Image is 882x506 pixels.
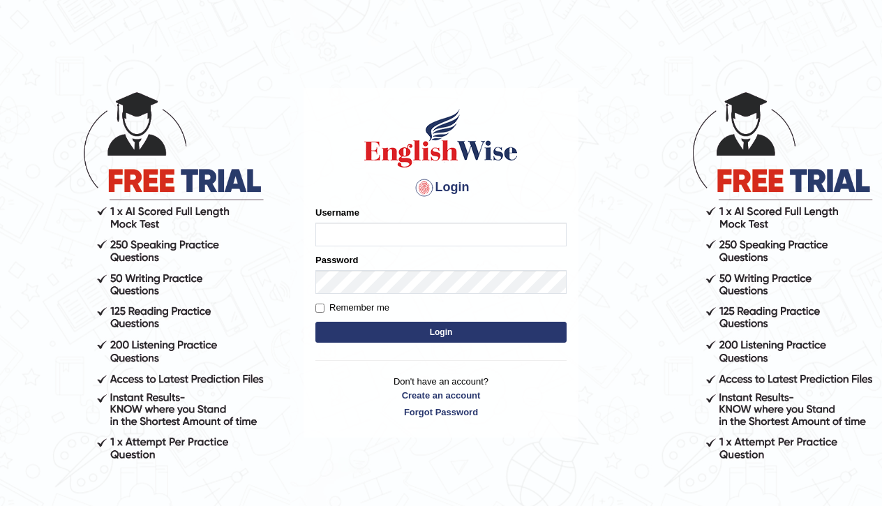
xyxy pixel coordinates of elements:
label: Username [315,206,359,219]
h4: Login [315,177,567,199]
button: Login [315,322,567,343]
p: Don't have an account? [315,375,567,418]
a: Forgot Password [315,405,567,419]
input: Remember me [315,304,324,313]
label: Password [315,253,358,267]
label: Remember me [315,301,389,315]
img: Logo of English Wise sign in for intelligent practice with AI [361,107,521,170]
a: Create an account [315,389,567,402]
